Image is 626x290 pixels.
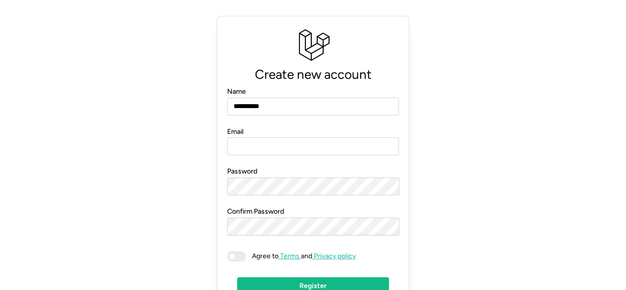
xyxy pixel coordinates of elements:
label: Password [227,166,257,177]
a: Terms [279,252,301,260]
p: Create new account [227,64,399,85]
span: and [246,251,356,261]
label: Confirm Password [227,206,284,217]
span: Agree to [252,252,279,260]
label: Email [227,126,243,137]
a: Privacy policy [312,252,356,260]
label: Name [227,86,246,97]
